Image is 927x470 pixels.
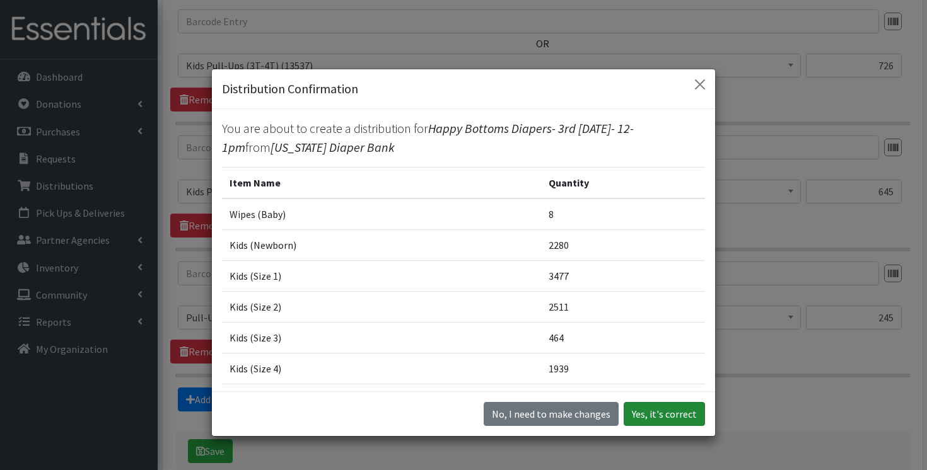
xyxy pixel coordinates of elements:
td: Kids (Size 5) [222,384,541,415]
th: Item Name [222,168,541,199]
th: Quantity [541,168,705,199]
td: Kids (Size 4) [222,353,541,384]
td: 2511 [541,292,705,323]
td: Kids (Size 3) [222,323,541,353]
td: 2280 [541,230,705,261]
td: Kids (Size 2) [222,292,541,323]
span: [US_STATE] Diaper Bank [271,139,395,155]
td: Kids (Newborn) [222,230,541,261]
td: 1939 [541,353,705,384]
td: Wipes (Baby) [222,198,541,230]
td: Kids (Size 1) [222,261,541,292]
button: Yes, it's correct [624,402,705,426]
td: 464 [541,323,705,353]
button: Close [690,74,710,95]
button: No I need to make changes [484,402,619,426]
td: 8 [541,198,705,230]
span: Happy Bottoms Diapers- 3rd [DATE]- 12-1pm [222,120,634,155]
h5: Distribution Confirmation [222,79,358,98]
p: You are about to create a distribution for from [222,119,705,157]
td: 2102 [541,384,705,415]
td: 3477 [541,261,705,292]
